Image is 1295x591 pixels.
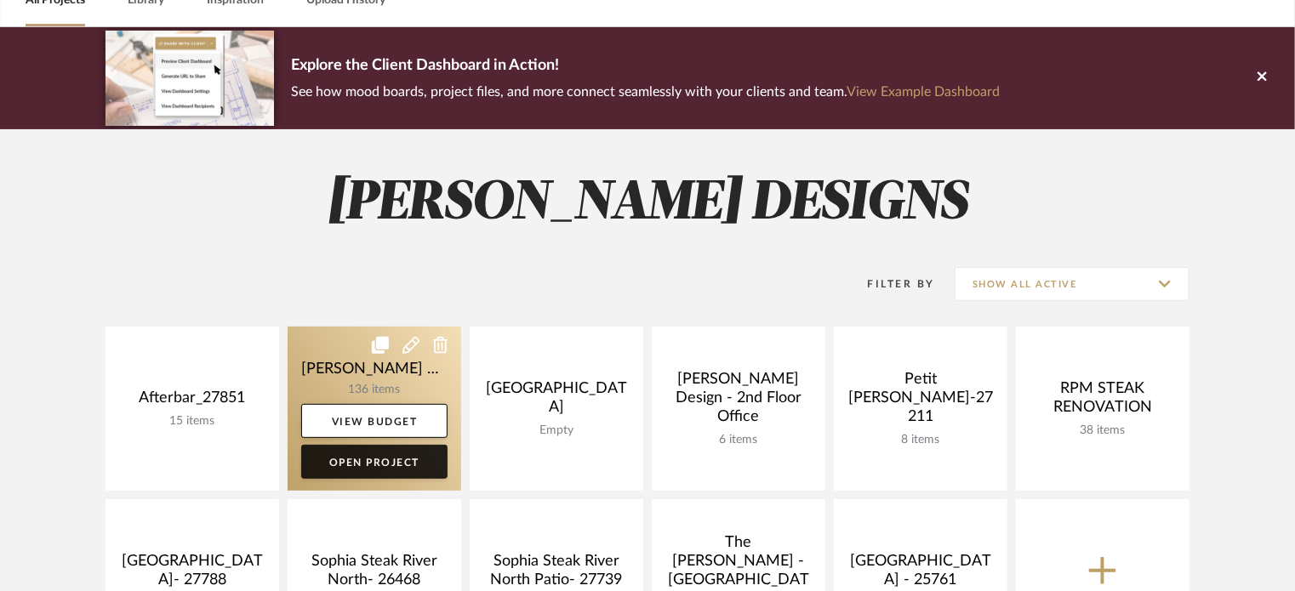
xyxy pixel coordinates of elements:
[665,433,812,447] div: 6 items
[665,370,812,433] div: [PERSON_NAME] Design - 2nd Floor Office
[119,389,265,414] div: Afterbar_27851
[301,404,448,438] a: View Budget
[847,433,994,447] div: 8 items
[106,31,274,125] img: d5d033c5-7b12-40c2-a960-1ecee1989c38.png
[1030,379,1176,423] div: RPM STEAK RENOVATION
[119,414,265,429] div: 15 items
[483,423,630,438] div: Empty
[1030,423,1176,438] div: 38 items
[846,276,935,293] div: Filter By
[847,85,1000,99] a: View Example Dashboard
[301,445,448,479] a: Open Project
[847,370,994,433] div: Petit [PERSON_NAME]-27211
[35,172,1260,236] h2: [PERSON_NAME] DESIGNS
[291,53,1000,80] p: Explore the Client Dashboard in Action!
[483,379,630,423] div: [GEOGRAPHIC_DATA]
[291,80,1000,104] p: See how mood boards, project files, and more connect seamlessly with your clients and team.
